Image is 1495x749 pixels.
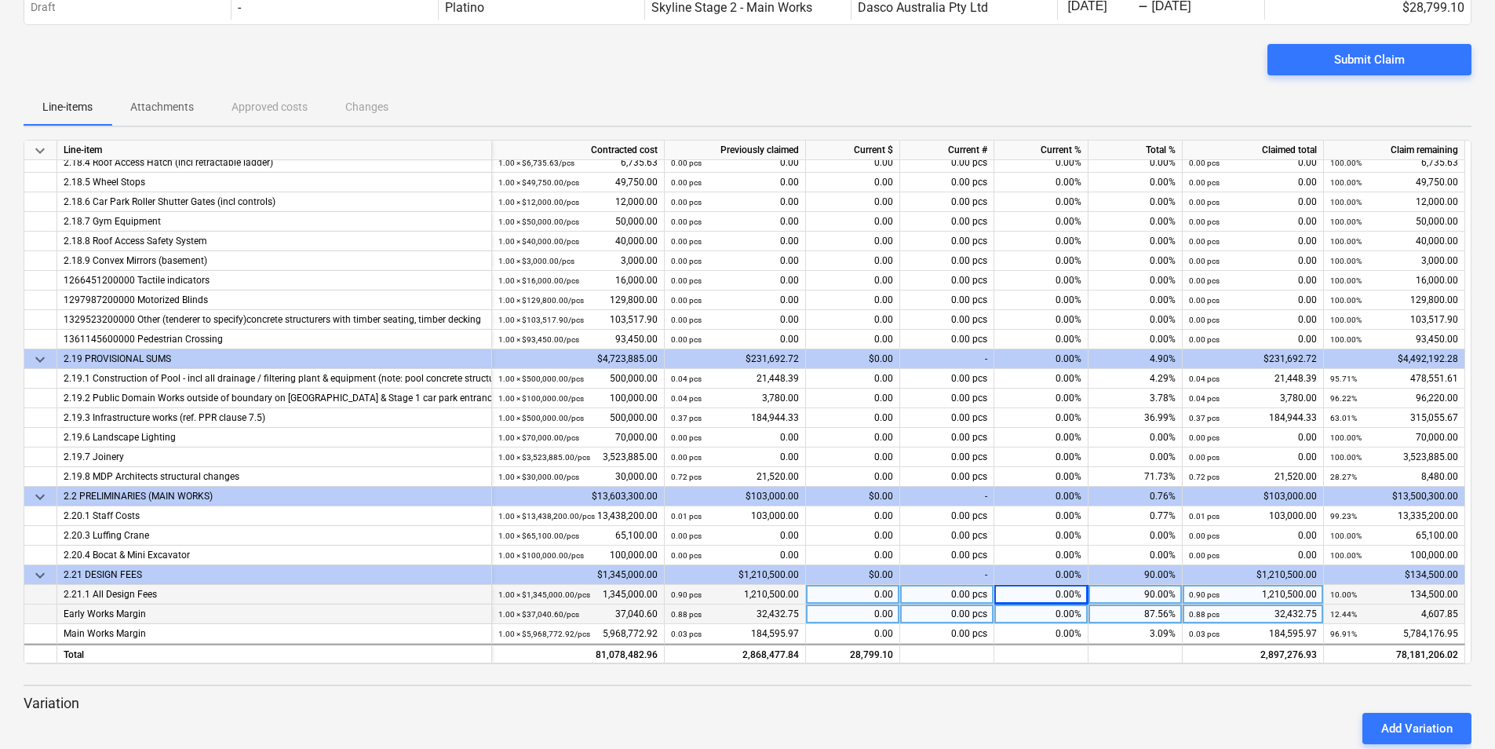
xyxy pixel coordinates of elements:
[1330,296,1362,305] small: 100.00%
[671,389,799,408] div: 3,780.00
[64,448,485,467] div: 2.19.7 Joinery
[994,467,1088,487] div: 0.00%
[1324,487,1465,506] div: $13,500,300.00
[994,408,1088,428] div: 0.00%
[1330,237,1362,246] small: 100.00%
[806,408,900,428] div: 0.00
[1189,467,1317,487] div: 21,520.00
[994,585,1088,605] div: 0.00%
[994,605,1088,624] div: 0.00%
[671,217,702,226] small: 0.00 pcs
[1330,290,1458,310] div: 129,800.00
[498,369,658,389] div: 500,000.00
[498,178,579,187] small: 1.00 × $49,750.00 / pcs
[994,624,1088,644] div: 0.00%
[498,316,584,324] small: 1.00 × $103,517.90 / pcs
[900,428,994,448] div: 0.00 pcs
[994,487,1088,506] div: 0.00%
[1330,453,1362,462] small: 100.00%
[1189,271,1317,290] div: 0.00
[994,448,1088,467] div: 0.00%
[671,335,702,344] small: 0.00 pcs
[57,644,492,663] div: Total
[994,310,1088,330] div: 0.00%
[900,173,994,192] div: 0.00 pcs
[1088,192,1183,212] div: 0.00%
[1330,448,1458,467] div: 3,523,885.00
[498,330,658,349] div: 93,450.00
[900,192,994,212] div: 0.00 pcs
[1088,624,1183,644] div: 3.09%
[671,448,799,467] div: 0.00
[900,369,994,389] div: 0.00 pcs
[900,546,994,565] div: 0.00 pcs
[994,290,1088,310] div: 0.00%
[806,585,900,605] div: 0.00
[671,290,799,310] div: 0.00
[1330,389,1458,408] div: 96,220.00
[1088,251,1183,271] div: 0.00%
[1088,428,1183,448] div: 0.00%
[498,467,658,487] div: 30,000.00
[994,565,1088,585] div: 0.00%
[994,369,1088,389] div: 0.00%
[1330,276,1362,285] small: 100.00%
[1189,389,1317,408] div: 3,780.00
[806,565,900,585] div: $0.00
[64,232,485,251] div: 2.18.8 Roof Access Safety System
[671,512,702,521] small: 0.01 pcs
[64,389,485,408] div: 2.19.2 Public Domain Works outside of boundary on [GEOGRAPHIC_DATA] & Stage 1 car park entrance w...
[64,310,485,330] div: 1329523200000 Other (tenderer to specify)concrete structurers with timber seating, timber decking
[498,335,579,344] small: 1.00 × $93,450.00 / pcs
[671,428,799,448] div: 0.00
[806,141,900,160] div: Current $
[498,237,579,246] small: 1.00 × $40,000.00 / pcs
[900,251,994,271] div: 0.00 pcs
[498,453,590,462] small: 1.00 × $3,523,885.00 / pcs
[900,506,994,526] div: 0.00 pcs
[1183,141,1324,160] div: Claimed total
[1330,433,1362,442] small: 100.00%
[1189,316,1220,324] small: 0.00 pcs
[1330,394,1357,403] small: 96.22%
[1330,271,1458,290] div: 16,000.00
[900,141,994,160] div: Current #
[1088,349,1183,369] div: 4.90%
[665,487,806,506] div: $103,000.00
[806,349,900,369] div: $0.00
[31,350,49,369] span: keyboard_arrow_down
[671,153,799,173] div: 0.00
[1189,408,1317,428] div: 184,944.33
[671,369,799,389] div: 21,448.39
[1189,414,1220,422] small: 0.37 pcs
[1189,159,1220,167] small: 0.00 pcs
[64,212,485,232] div: 2.18.7 Gym Equipment
[492,141,665,160] div: Contracted cost
[1330,310,1458,330] div: 103,517.90
[806,487,900,506] div: $0.00
[671,316,702,324] small: 0.00 pcs
[1330,198,1362,206] small: 100.00%
[1088,330,1183,349] div: 0.00%
[900,212,994,232] div: 0.00 pcs
[1183,487,1324,506] div: $103,000.00
[64,271,485,290] div: 1266451200000 Tactile indicators
[1330,467,1458,487] div: 8,480.00
[1189,237,1220,246] small: 0.00 pcs
[498,433,579,442] small: 1.00 × $70,000.00 / pcs
[900,467,994,487] div: 0.00 pcs
[900,349,994,369] div: -
[806,605,900,624] div: 0.00
[1088,173,1183,192] div: 0.00%
[498,212,658,232] div: 50,000.00
[665,141,806,160] div: Previously claimed
[900,153,994,173] div: 0.00 pcs
[1189,251,1317,271] div: 0.00
[64,153,485,173] div: 2.18.4 Roof Access Hatch (incl retractable ladder)
[900,526,994,546] div: 0.00 pcs
[1330,512,1357,521] small: 99.23%
[671,232,799,251] div: 0.00
[1330,212,1458,232] div: 50,000.00
[64,251,485,271] div: 2.18.9 Convex Mirrors (basement)
[1183,644,1324,663] div: 2,897,276.93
